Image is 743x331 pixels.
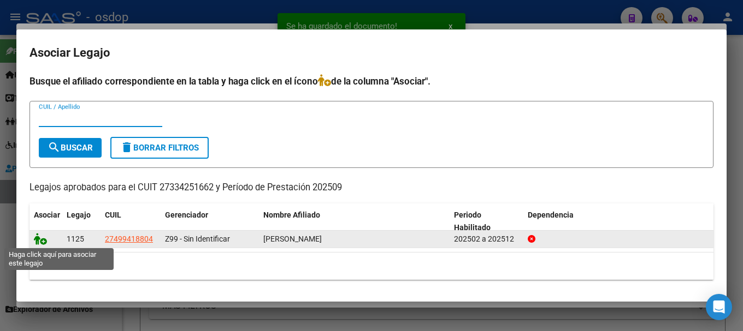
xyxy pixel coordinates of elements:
span: Nombre Afiliado [263,210,320,219]
span: Gerenciador [165,210,208,219]
span: Periodo Habilitado [454,210,491,232]
span: Z99 - Sin Identificar [165,234,230,243]
button: Buscar [39,138,102,158]
span: Legajo [67,210,91,219]
datatable-header-cell: Legajo [62,203,101,239]
span: 27499418804 [105,234,153,243]
h2: Asociar Legajo [30,43,713,63]
div: 1 registros [30,252,713,280]
span: TABARES VICTORIA [263,234,322,243]
button: Borrar Filtros [110,137,209,159]
datatable-header-cell: Nombre Afiliado [259,203,450,239]
mat-icon: delete [120,141,133,154]
div: 202502 a 202512 [454,233,519,245]
span: Dependencia [528,210,574,219]
span: Borrar Filtros [120,143,199,153]
datatable-header-cell: CUIL [101,203,161,239]
div: Open Intercom Messenger [706,294,732,320]
datatable-header-cell: Periodo Habilitado [450,203,523,239]
span: CUIL [105,210,121,219]
span: 1125 [67,234,84,243]
mat-icon: search [48,141,61,154]
h4: Busque el afiliado correspondiente en la tabla y haga click en el ícono de la columna "Asociar". [30,74,713,88]
datatable-header-cell: Dependencia [523,203,714,239]
p: Legajos aprobados para el CUIT 27334251662 y Período de Prestación 202509 [30,181,713,195]
span: Asociar [34,210,60,219]
span: Buscar [48,143,93,153]
datatable-header-cell: Asociar [30,203,62,239]
datatable-header-cell: Gerenciador [161,203,259,239]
